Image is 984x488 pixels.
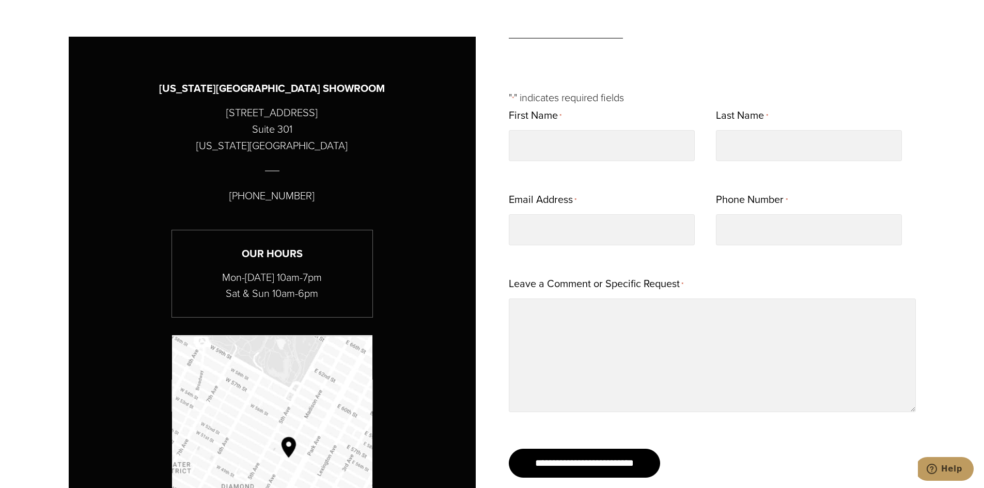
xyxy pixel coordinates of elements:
label: Phone Number [716,190,787,210]
h3: Our Hours [172,246,372,262]
p: [STREET_ADDRESS] Suite 301 [US_STATE][GEOGRAPHIC_DATA] [196,104,348,154]
label: Leave a Comment or Specific Request [509,274,683,294]
p: [PHONE_NUMBER] [229,187,315,204]
label: First Name [509,106,561,126]
h3: [US_STATE][GEOGRAPHIC_DATA] SHOWROOM [159,81,385,97]
p: Mon-[DATE] 10am-7pm Sat & Sun 10am-6pm [172,270,372,302]
iframe: Opens a widget where you can chat to one of our agents [918,457,974,483]
label: Last Name [716,106,768,126]
label: Email Address [509,190,576,210]
p: " " indicates required fields [509,89,916,106]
